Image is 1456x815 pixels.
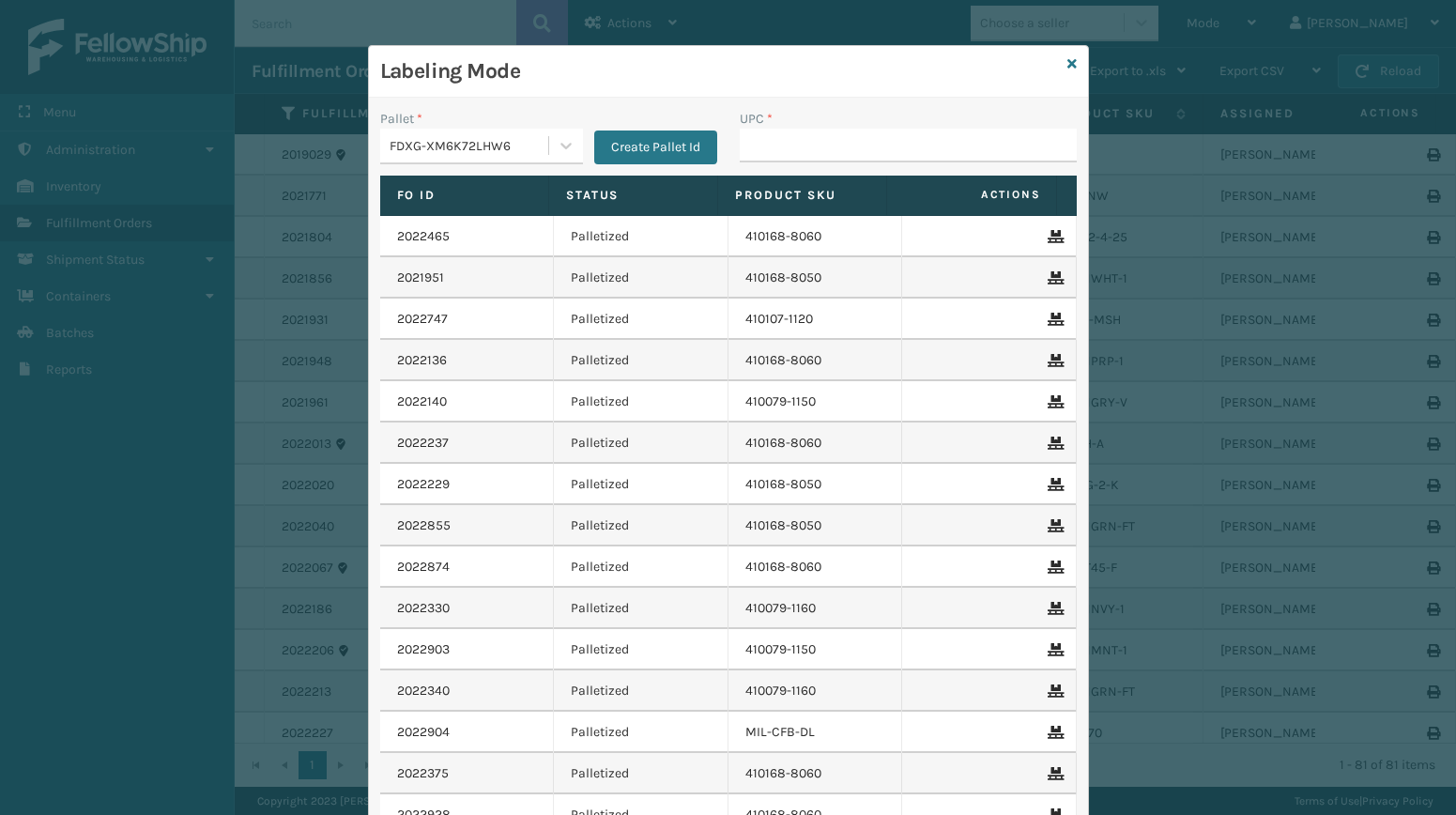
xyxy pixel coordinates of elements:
a: 2022340 [397,682,450,700]
button: Create Pallet Id [594,131,717,164]
i: Remove From Pallet [1048,478,1059,491]
label: Product SKU [735,187,869,204]
label: Status [566,187,700,204]
i: Remove From Pallet [1048,354,1059,367]
td: Palletized [554,216,728,257]
a: 2021951 [397,269,444,287]
td: 410168-8060 [728,216,903,257]
a: 2022229 [397,475,450,494]
td: Palletized [554,423,728,464]
i: Remove From Pallet [1048,767,1059,780]
td: Palletized [554,629,728,670]
td: Palletized [554,753,728,794]
td: 410168-8060 [728,340,903,381]
label: Pallet [380,109,422,129]
i: Remove From Pallet [1048,313,1059,326]
i: Remove From Pallet [1048,437,1059,450]
i: Remove From Pallet [1048,519,1059,532]
i: Remove From Pallet [1048,271,1059,284]
a: 2022237 [397,434,449,453]
i: Remove From Pallet [1048,643,1059,656]
td: Palletized [554,670,728,712]
i: Remove From Pallet [1048,684,1059,698]
i: Remove From Pallet [1048,602,1059,615]
a: 2022747 [397,310,448,329]
td: 410168-8050 [728,464,903,505]
a: 2022874 [397,558,450,577]
td: 410168-8060 [728,753,903,794]
td: Palletized [554,299,728,340]
i: Remove From Pallet [1048,230,1059,243]
td: 410079-1160 [728,670,903,712]
td: Palletized [554,340,728,381]
td: Palletized [554,588,728,629]
td: 410168-8050 [728,257,903,299]
td: 410079-1160 [728,588,903,629]
label: Fo Id [397,187,531,204]
td: 410168-8060 [728,546,903,588]
label: UPC [740,109,773,129]
a: 2022375 [397,764,449,783]
div: FDXG-XM6K72LHW6 [390,136,550,156]
a: 2022903 [397,640,450,659]
td: 410168-8050 [728,505,903,546]
span: Actions [893,179,1051,210]
a: 2022136 [397,351,447,370]
td: Palletized [554,546,728,588]
h3: Labeling Mode [380,57,1060,85]
td: 410079-1150 [728,381,903,423]
td: Palletized [554,505,728,546]
td: Palletized [554,381,728,423]
td: 410107-1120 [728,299,903,340]
td: Palletized [554,712,728,753]
td: Palletized [554,464,728,505]
a: 2022855 [397,516,451,535]
td: MIL-CFB-DL [728,712,903,753]
a: 2022140 [397,392,447,411]
a: 2022330 [397,599,450,618]
i: Remove From Pallet [1048,726,1059,739]
a: 2022465 [397,227,450,246]
td: 410168-8060 [728,423,903,464]
i: Remove From Pallet [1048,561,1059,574]
a: 2022904 [397,723,450,742]
i: Remove From Pallet [1048,395,1059,408]
td: 410079-1150 [728,629,903,670]
td: Palletized [554,257,728,299]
